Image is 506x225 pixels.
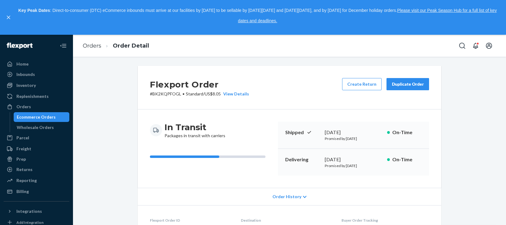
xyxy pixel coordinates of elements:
[386,78,429,90] button: Duplicate Order
[57,40,69,52] button: Close Navigation
[285,129,320,136] p: Shipped
[325,163,382,168] p: Promised by [DATE]
[7,43,33,49] img: Flexport logo
[4,102,69,112] a: Orders
[4,91,69,101] a: Replenishments
[325,156,382,163] div: [DATE]
[16,220,43,225] div: Add Integration
[16,208,42,214] div: Integrations
[325,129,382,136] div: [DATE]
[221,91,249,97] button: View Details
[16,71,35,77] div: Inbounds
[4,133,69,143] a: Parcel
[5,14,12,20] button: close,
[238,8,497,23] a: Please visit our Peak Season Hub for a full list of key dates and deadlines.
[341,218,429,223] dt: Buyer Order Tracking
[16,61,29,67] div: Home
[15,5,501,26] p: : Direct-to-consumer (DTC) eCommerce inbounds must arrive at our facilities by [DATE] to be sella...
[78,37,154,55] ol: breadcrumbs
[186,91,203,96] span: Standard
[16,188,29,195] div: Billing
[14,123,70,132] a: Wholesale Orders
[4,80,69,90] a: Inventory
[483,40,495,52] button: Open account menu
[16,156,26,162] div: Prep
[150,78,249,91] h2: Flexport Order
[16,93,49,99] div: Replenishments
[182,91,185,96] span: •
[16,135,29,141] div: Parcel
[4,154,69,164] a: Prep
[14,112,70,122] a: Ecommerce Orders
[4,70,69,79] a: Inbounds
[16,104,31,110] div: Orders
[150,218,231,223] dt: Flexport Order ID
[392,156,422,163] p: On-Time
[285,156,320,163] p: Delivering
[83,42,101,49] a: Orders
[165,122,225,139] div: Packages in transit with carriers
[4,176,69,185] a: Reporting
[470,40,482,52] button: Open notifications
[113,42,149,49] a: Order Detail
[16,82,36,88] div: Inventory
[17,114,56,120] div: Ecommerce Orders
[4,165,69,174] a: Returns
[392,129,422,136] p: On-Time
[16,146,31,152] div: Freight
[16,177,37,184] div: Reporting
[342,78,382,90] button: Create Return
[4,206,69,216] button: Integrations
[325,136,382,141] p: Promised by [DATE]
[4,144,69,154] a: Freight
[165,122,225,133] h3: In Transit
[16,166,33,173] div: Returns
[150,91,249,97] p: # BK2KQPFOGL / US$8.05
[18,8,50,13] strong: Key Peak Dates
[272,194,301,200] span: Order History
[4,187,69,196] a: Billing
[17,124,54,130] div: Wholesale Orders
[4,59,69,69] a: Home
[456,40,468,52] button: Open Search Box
[392,81,424,87] div: Duplicate Order
[241,218,331,223] dt: Destination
